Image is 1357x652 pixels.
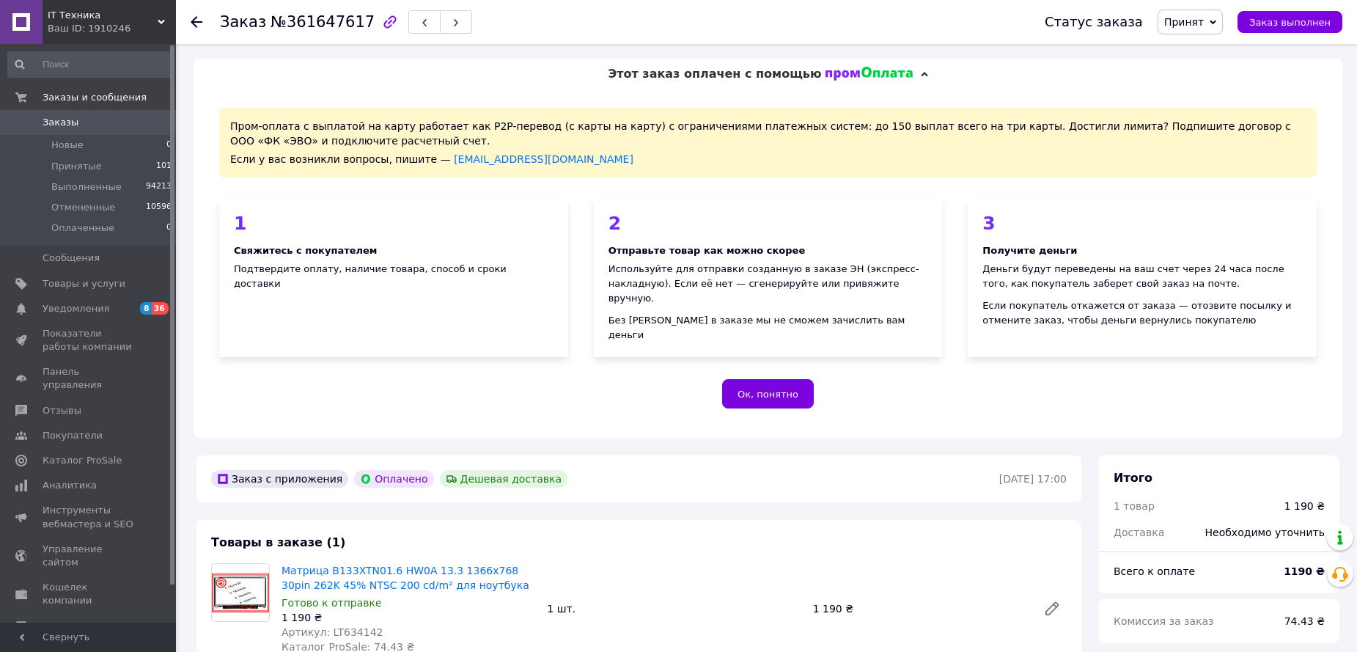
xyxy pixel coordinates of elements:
[440,470,568,488] div: Дешевая доставка
[146,180,172,194] span: 94213
[234,214,554,232] div: 1
[212,574,269,612] img: Матрица B133XTN01.6 HW0A 13.3 1366x768 30pin 262K 45% NTSC 200 cd/m² для ноутбука
[140,302,152,315] span: 8
[43,277,125,290] span: Товары и услуги
[282,565,529,591] a: Матрица B133XTN01.6 HW0A 13.3 1366x768 30pin 262K 45% NTSC 200 cd/m² для ноутбука
[1045,15,1143,29] div: Статус заказа
[982,298,1302,328] div: Если покупатель откажется от заказа — отозвите посылку и отмените заказ, чтобы деньги вернулись п...
[166,221,172,235] span: 0
[43,116,78,129] span: Заказы
[1114,527,1164,538] span: Доставка
[234,262,554,291] div: Подтвердите оплату, наличие товара, способ и сроки доставки
[43,252,100,265] span: Сообщения
[608,214,928,232] div: 2
[43,479,97,492] span: Аналитика
[982,245,1077,256] b: Получите деньги
[51,221,114,235] span: Оплаченные
[156,160,172,173] span: 101
[166,139,172,152] span: 0
[7,51,173,78] input: Поиск
[43,504,136,530] span: Инструменты вебмастера и SEO
[1114,615,1214,627] span: Комиссия за заказ
[234,245,377,256] b: Свяжитесь с покупателем
[51,160,102,173] span: Принятые
[219,108,1317,177] div: Пром-оплата с выплатой на карту работает как P2P-перевод (с карты на карту) с ограничениями плате...
[51,139,84,152] span: Новые
[1037,594,1067,623] a: Редактировать
[220,13,266,31] span: Заказ
[738,389,798,400] span: Ок, понятно
[43,620,80,633] span: Маркет
[48,9,158,22] span: IT Техника
[454,153,633,165] a: [EMAIL_ADDRESS][DOMAIN_NAME]
[211,535,345,549] span: Товары в заказе (1)
[282,597,382,609] span: Готово к отправке
[1284,615,1325,627] span: 74.43 ₴
[608,313,928,343] div: Без [PERSON_NAME] в заказе мы не сможем зачислить вам деньги
[1114,565,1195,577] span: Всего к оплате
[807,598,1031,619] div: 1 190 ₴
[152,302,169,315] span: 36
[282,610,535,625] div: 1 190 ₴
[43,365,136,392] span: Панель управления
[43,302,109,315] span: Уведомления
[541,598,806,619] div: 1 шт.
[1284,499,1325,513] div: 1 190 ₴
[1164,16,1204,28] span: Принят
[282,626,383,638] span: Артикул: LT634142
[146,201,172,214] span: 10596
[271,13,375,31] span: №361647617
[43,581,136,607] span: Кошелек компании
[43,543,136,569] span: Управление сайтом
[191,15,202,29] div: Вернуться назад
[48,22,176,35] div: Ваш ID: 1910246
[999,473,1067,485] time: [DATE] 17:00
[43,327,136,354] span: Показатели работы компании
[354,470,433,488] div: Оплачено
[211,470,348,488] div: Заказ с приложения
[722,379,814,409] button: Ок, понятно
[43,91,147,104] span: Заказы и сообщения
[982,214,1302,232] div: 3
[43,429,103,442] span: Покупатели
[1114,471,1152,485] span: Итого
[825,67,913,81] img: evopay logo
[1196,516,1334,549] div: Необходимо уточнить
[230,152,1306,166] div: Если у вас возникли вопросы, пишите —
[43,454,122,467] span: Каталог ProSale
[1238,11,1342,33] button: Заказ выполнен
[982,262,1302,291] div: Деньги будут переведены на ваш счет через 24 часа после того, как покупатель заберет свой заказ н...
[51,180,122,194] span: Выполненные
[608,262,928,306] div: Используйте для отправки созданную в заказе ЭН (экспресс-накладную). Если её нет — сгенерируйте и...
[608,67,821,81] span: Этот заказ оплачен с помощью
[1249,17,1331,28] span: Заказ выполнен
[51,201,115,214] span: Отмененные
[1284,565,1325,577] b: 1190 ₴
[1114,500,1155,512] span: 1 товар
[43,404,81,417] span: Отзывы
[608,245,806,256] b: Отправьте товар как можно скорее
